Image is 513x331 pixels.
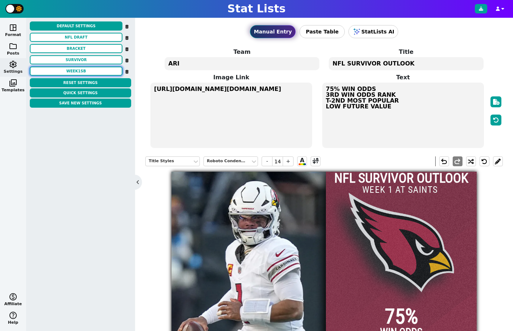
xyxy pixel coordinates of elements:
[9,23,17,32] span: space_dashboard
[9,42,17,51] span: folder
[361,183,439,197] input: Add text
[30,55,122,64] button: SURVIVOR
[326,172,477,185] div: NFL SURVIVOR OUTLOOK
[329,57,483,70] textarea: NFL SURVIVOR OUTLOOK
[30,44,122,53] button: BRACKET
[30,33,122,42] button: nfl draft
[283,156,294,166] span: +
[299,25,345,38] button: Paste Table
[227,2,286,15] h1: Stat Lists
[385,306,418,327] span: 75%
[440,157,448,166] span: undo
[30,99,131,108] button: Save New Settings
[160,48,324,56] label: Team
[317,73,489,82] label: Text
[207,158,247,164] div: Roboto Condensed
[9,60,17,69] span: settings
[324,48,488,56] label: Title
[439,156,449,166] button: undo
[348,25,398,38] button: StatLists AI
[150,83,312,148] textarea: [URL][DOMAIN_NAME][DOMAIN_NAME]
[30,78,131,87] button: Reset Settings
[453,157,462,166] span: redo
[30,67,122,76] button: week1sb
[9,292,17,301] span: monetization_on
[165,57,319,70] textarea: ARI
[30,88,131,97] button: Quick Settings
[9,311,17,320] span: help
[250,25,296,38] button: Manual Entry
[322,83,484,148] textarea: 75% WIN ODDS 3RD WIN ODDS RANK T-2ND MOST POPULAR LOW FUTURE VALUE
[262,156,272,166] span: -
[453,156,462,166] button: redo
[9,79,17,87] span: photo_library
[30,21,122,31] button: Default Settings
[145,73,317,82] label: Image Link
[149,158,189,164] div: Title Styles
